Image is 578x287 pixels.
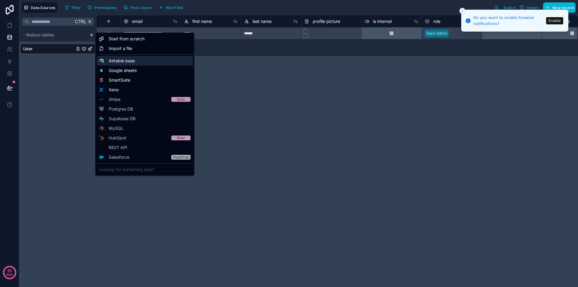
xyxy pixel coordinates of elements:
[99,58,104,63] img: Airtable logo
[99,145,104,150] img: API icon
[109,135,126,141] span: HubSpot
[99,97,104,102] img: Stripe logo
[97,165,193,174] div: Looking for something else?
[109,36,144,42] span: Start from scratch
[109,125,123,131] span: MySQL
[109,106,133,112] span: Postgres DB
[109,45,132,51] span: Import a file
[99,107,104,111] img: Postgres logo
[99,69,104,72] img: Google sheets logo
[177,136,185,140] div: Beta
[99,87,104,92] img: Xano logo
[99,155,104,159] img: Salesforce
[109,145,127,151] span: REST API
[177,97,185,102] div: Beta
[109,154,129,160] span: Salesforce
[173,155,189,160] div: Roadmap
[99,78,104,83] img: SmartSuite
[99,126,104,131] img: MySQL logo
[109,96,120,102] span: Stripe
[109,77,130,83] span: SmartSuite
[109,67,137,73] span: Google sheets
[109,58,135,64] span: Airtable base
[99,136,104,140] img: HubSpot logo
[109,87,119,93] span: Xano
[109,116,135,122] span: Supabase DB
[99,116,104,121] img: Supabase logo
